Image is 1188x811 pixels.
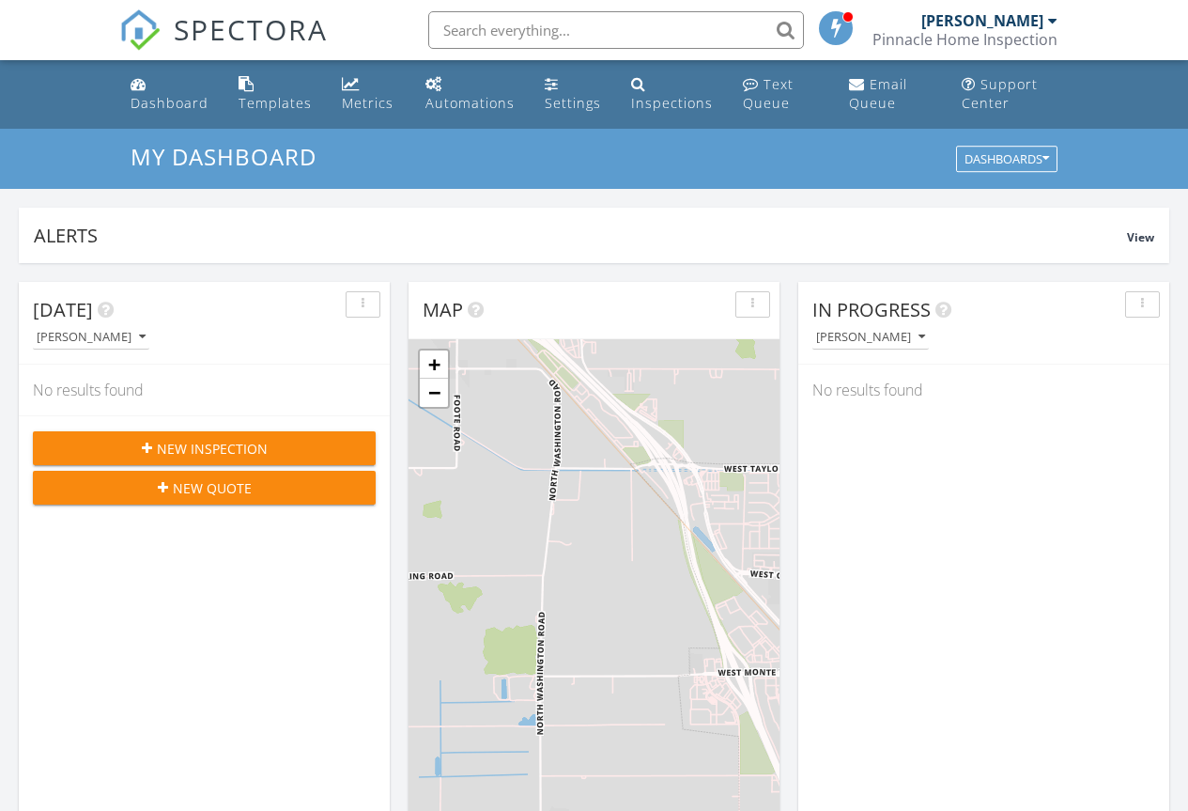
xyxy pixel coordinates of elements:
[624,68,720,121] a: Inspections
[1124,747,1169,792] iframe: Intercom live chat
[173,478,252,498] span: New Quote
[157,439,268,459] span: New Inspection
[131,94,208,112] div: Dashboard
[537,68,609,121] a: Settings
[420,379,448,407] a: Zoom out
[812,325,929,351] button: [PERSON_NAME]
[34,223,1127,248] div: Alerts
[174,9,328,49] span: SPECTORA
[812,297,931,322] span: In Progress
[631,94,713,112] div: Inspections
[962,75,1038,112] div: Support Center
[872,30,1057,49] div: Pinnacle Home Inspection
[239,94,312,112] div: Templates
[964,153,1049,166] div: Dashboards
[743,75,794,112] div: Text Queue
[33,325,149,351] button: [PERSON_NAME]
[420,351,448,379] a: Zoom in
[921,11,1043,30] div: [PERSON_NAME]
[33,297,93,322] span: [DATE]
[545,94,601,112] div: Settings
[33,431,376,465] button: New Inspection
[954,68,1066,121] a: Support Center
[33,471,376,505] button: New Quote
[119,9,161,51] img: The Best Home Inspection Software - Spectora
[423,297,463,322] span: Map
[334,68,404,121] a: Metrics
[342,94,393,112] div: Metrics
[19,365,390,415] div: No results found
[37,331,146,344] div: [PERSON_NAME]
[119,25,328,65] a: SPECTORA
[428,11,804,49] input: Search everything...
[849,75,907,112] div: Email Queue
[841,68,938,121] a: Email Queue
[425,94,515,112] div: Automations
[231,68,319,121] a: Templates
[131,141,316,172] span: My Dashboard
[735,68,826,121] a: Text Queue
[798,365,1169,415] div: No results found
[123,68,216,121] a: Dashboard
[956,147,1057,173] button: Dashboards
[418,68,522,121] a: Automations (Basic)
[1127,229,1154,245] span: View
[816,331,925,344] div: [PERSON_NAME]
